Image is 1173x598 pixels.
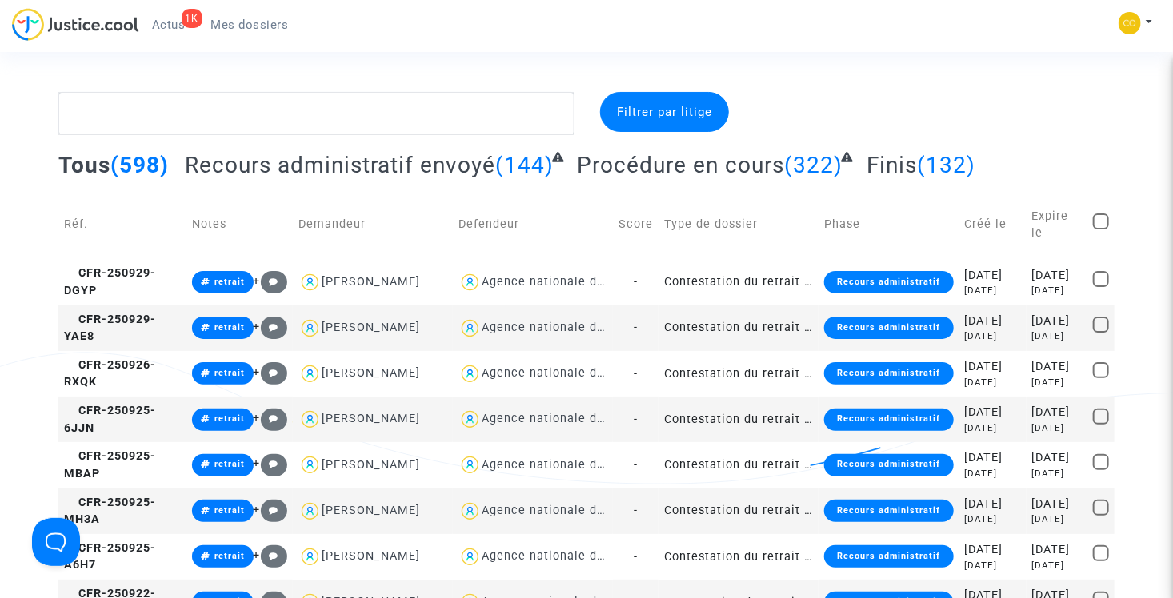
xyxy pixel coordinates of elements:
div: [DATE] [1032,267,1082,285]
span: retrait [214,277,245,287]
span: - [634,275,638,289]
span: retrait [214,459,245,469]
span: + [254,548,288,562]
div: [DATE] [1032,329,1082,343]
a: 1KActus [139,13,198,37]
td: Phase [819,190,959,259]
div: Agence nationale de l'habitat [482,549,658,563]
div: [PERSON_NAME] [322,504,420,517]
td: Demandeur [293,190,453,259]
div: Recours administratif [824,362,953,385]
span: retrait [214,368,245,378]
div: [DATE] [965,267,1021,285]
span: + [254,503,288,516]
div: [DATE] [965,358,1021,376]
span: CFR-250926-RXQK [64,358,156,389]
div: [DATE] [1032,541,1082,559]
td: Créé le [959,190,1027,259]
div: [DATE] [965,376,1021,389]
span: retrait [214,551,245,561]
div: [DATE] [1032,467,1082,480]
div: [DATE] [965,284,1021,297]
span: + [254,365,288,379]
div: Recours administratif [824,409,953,431]
div: [DATE] [965,559,1021,572]
div: Recours administratif [824,545,953,568]
div: [PERSON_NAME] [322,412,420,425]
div: [DATE] [965,467,1021,480]
span: - [634,321,638,334]
div: [DATE] [1032,496,1082,513]
img: icon-user.svg [298,271,322,294]
div: [DATE] [965,313,1021,330]
img: icon-user.svg [458,545,482,568]
div: [DATE] [965,329,1021,343]
div: [DATE] [1032,376,1082,389]
span: + [254,456,288,470]
span: Finis [867,152,917,178]
span: - [634,413,638,426]
img: icon-user.svg [298,362,322,385]
div: [DATE] [1032,449,1082,467]
img: icon-user.svg [458,453,482,476]
div: [DATE] [1032,284,1082,297]
div: [DATE] [965,496,1021,513]
div: Agence nationale de l'habitat [482,458,658,472]
div: [DATE] [965,541,1021,559]
div: [DATE] [1032,512,1082,526]
span: - [634,504,638,517]
span: Actus [152,18,186,32]
div: [DATE] [965,512,1021,526]
span: + [254,274,288,288]
td: Contestation du retrait de [PERSON_NAME] par l'ANAH (mandataire) [659,259,819,305]
div: Recours administratif [824,317,953,339]
span: + [254,411,288,425]
div: [DATE] [1032,421,1082,435]
span: CFR-250925-MH3A [64,496,156,527]
span: retrait [214,322,245,333]
span: - [634,458,638,472]
div: Recours administratif [824,500,953,522]
img: icon-user.svg [458,500,482,523]
div: [DATE] [965,421,1021,435]
div: Agence nationale de l'habitat [482,275,658,289]
div: [PERSON_NAME] [322,458,420,472]
img: icon-user.svg [298,500,322,523]
span: CFR-250925-A6H7 [64,541,156,572]
td: Réf. [58,190,186,259]
div: [PERSON_NAME] [322,366,420,380]
div: Recours administratif [824,454,953,476]
span: - [634,367,638,381]
img: jc-logo.svg [12,8,139,41]
span: (144) [495,152,554,178]
span: CFR-250929-YAE8 [64,313,156,344]
span: Procédure en cours [577,152,784,178]
span: + [254,320,288,333]
img: icon-user.svg [298,545,322,568]
img: 5a13cfc393247f09c958b2f13390bacc [1119,12,1141,34]
div: [PERSON_NAME] [322,549,420,563]
span: (322) [784,152,843,178]
td: Contestation du retrait de [PERSON_NAME] par l'ANAH (mandataire) [659,351,819,397]
div: [DATE] [1032,313,1082,330]
div: Recours administratif [824,271,953,293]
td: Contestation du retrait de [PERSON_NAME] par l'ANAH (mandataire) [659,305,819,351]
span: Tous [58,152,110,178]
td: Contestation du retrait de [PERSON_NAME] par l'ANAH (mandataire) [659,442,819,488]
td: Type de dossier [659,190,819,259]
div: [DATE] [1032,358,1082,376]
div: [PERSON_NAME] [322,275,420,289]
span: Filtrer par litige [617,105,712,119]
div: [DATE] [1032,404,1082,421]
td: Contestation du retrait de [PERSON_NAME] par l'ANAH (mandataire) [659,534,819,580]
img: icon-user.svg [458,408,482,431]
span: Recours administratif envoyé [185,152,495,178]
iframe: Help Scout Beacon - Open [32,518,80,566]
span: CFR-250925-MBAP [64,449,156,480]
a: Mes dossiers [198,13,302,37]
div: Agence nationale de l'habitat [482,504,658,517]
span: CFR-250929-DGYP [64,266,156,297]
div: Agence nationale de l'habitat [482,366,658,380]
div: Agence nationale de l'habitat [482,321,658,334]
span: CFR-250925-6JJN [64,404,156,435]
